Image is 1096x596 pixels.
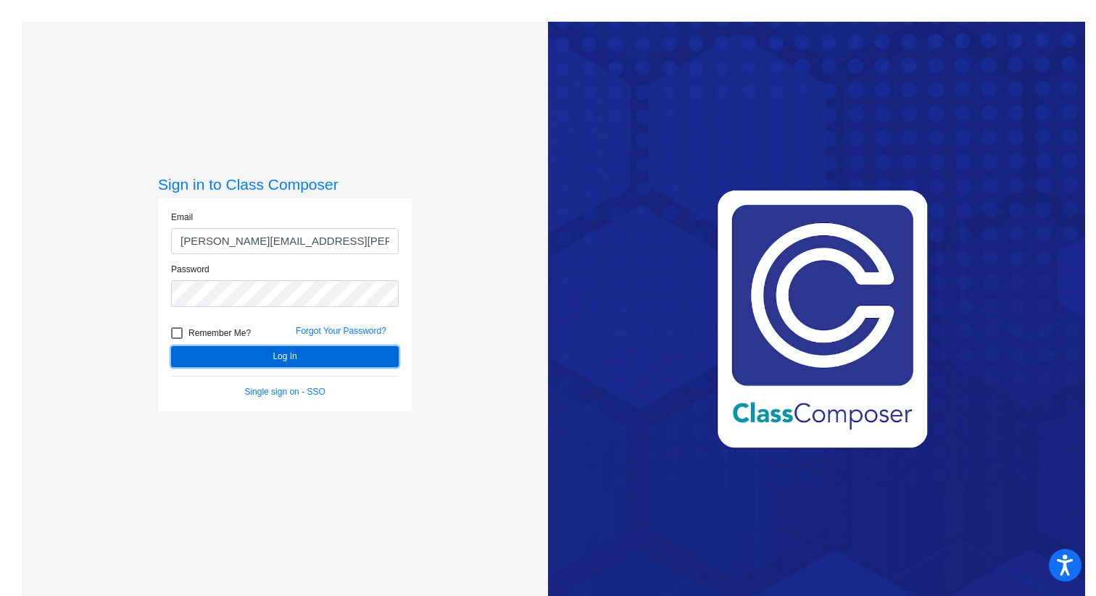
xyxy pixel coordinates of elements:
span: Remember Me? [188,324,251,342]
button: Log In [171,346,399,367]
label: Email [171,211,193,224]
a: Forgot Your Password? [296,326,386,336]
label: Password [171,263,209,276]
h3: Sign in to Class Composer [158,175,412,193]
a: Single sign on - SSO [244,387,325,397]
